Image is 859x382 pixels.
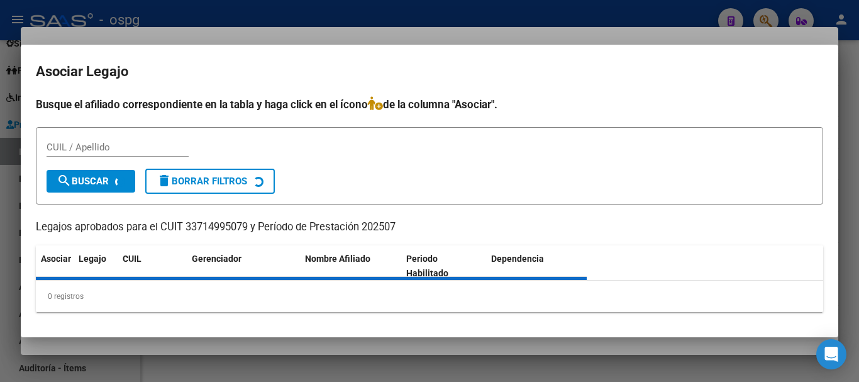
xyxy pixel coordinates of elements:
span: Buscar [57,176,109,187]
span: CUIL [123,254,141,264]
div: 0 registros [36,281,823,312]
span: Gerenciador [192,254,241,264]
p: Legajos aprobados para el CUIT 33714995079 y Período de Prestación 202507 [36,220,823,235]
button: Buscar [47,170,135,193]
h2: Asociar Legajo [36,60,823,84]
datatable-header-cell: Periodo Habilitado [401,245,486,287]
span: Borrar Filtros [157,176,247,187]
span: Asociar [41,254,71,264]
span: Nombre Afiliado [305,254,370,264]
mat-icon: search [57,173,72,188]
datatable-header-cell: Legajo [74,245,118,287]
button: Borrar Filtros [145,169,275,194]
span: Dependencia [491,254,544,264]
datatable-header-cell: Nombre Afiliado [300,245,401,287]
mat-icon: delete [157,173,172,188]
datatable-header-cell: CUIL [118,245,187,287]
h4: Busque el afiliado correspondiente en la tabla y haga click en el ícono de la columna "Asociar". [36,96,823,113]
datatable-header-cell: Gerenciador [187,245,300,287]
datatable-header-cell: Dependencia [486,245,587,287]
span: Legajo [79,254,106,264]
span: Periodo Habilitado [406,254,448,278]
datatable-header-cell: Asociar [36,245,74,287]
div: Open Intercom Messenger [816,339,846,369]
